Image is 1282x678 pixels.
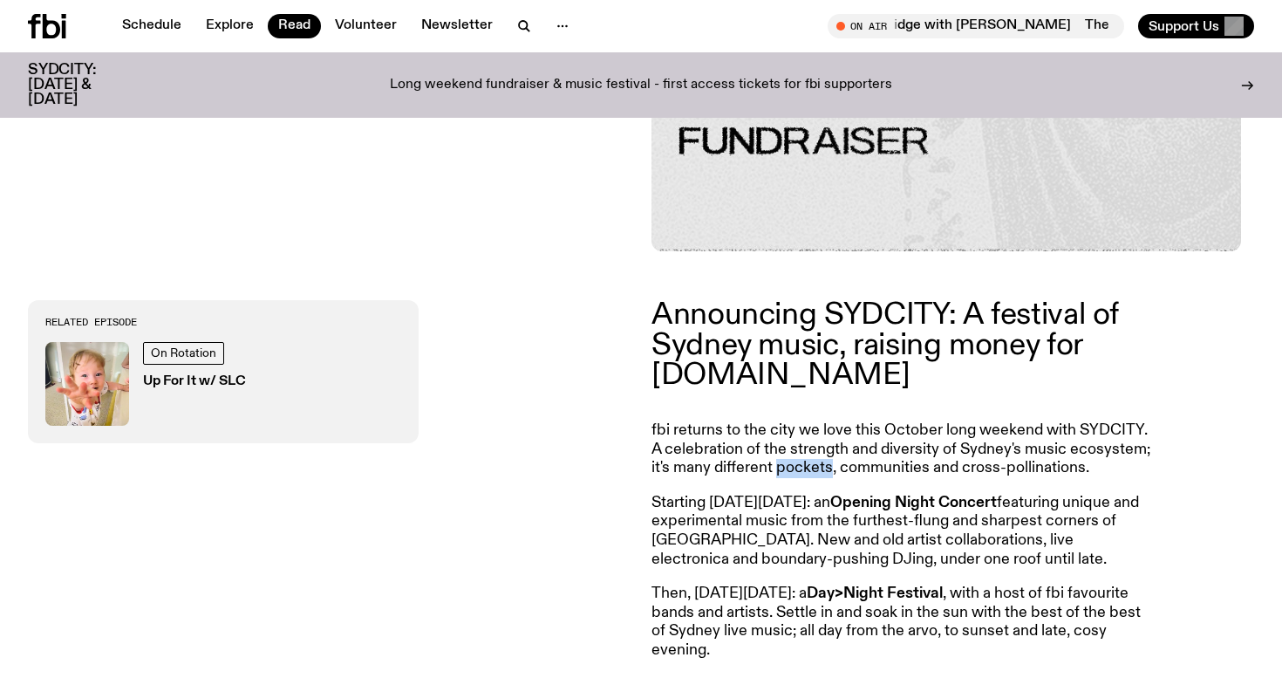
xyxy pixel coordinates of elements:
[195,14,264,38] a: Explore
[651,494,1154,569] p: Starting [DATE][DATE]: an featuring unique and experimental music from the furthest-flung and sha...
[411,14,503,38] a: Newsletter
[651,300,1154,390] p: Announcing SYDCITY: A festival of Sydney music, raising money for [DOMAIN_NAME]
[45,342,129,426] img: baby slc
[651,585,1154,660] p: Then, [DATE][DATE]: a , with a host of fbi favourite bands and artists. Settle in and soak in the...
[390,78,892,93] p: Long weekend fundraiser & music festival - first access tickets for fbi supporters
[28,63,140,107] h3: SYDCITY: [DATE] & [DATE]
[1138,14,1254,38] button: Support Us
[143,375,246,388] h3: Up For It w/ SLC
[807,586,943,601] strong: Day>Night Festival
[828,14,1124,38] button: On AirThe Bridge with [PERSON_NAME]The Bridge with [PERSON_NAME]
[651,421,1154,478] p: fbi returns to the city we love this October long weekend with SYDCITY. A celebration of the stre...
[112,14,192,38] a: Schedule
[45,318,401,327] h3: Related Episode
[45,342,401,426] a: baby slcOn RotationUp For It w/ SLC
[830,495,997,510] strong: Opening Night Concert
[324,14,407,38] a: Volunteer
[268,14,321,38] a: Read
[1149,18,1219,34] span: Support Us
